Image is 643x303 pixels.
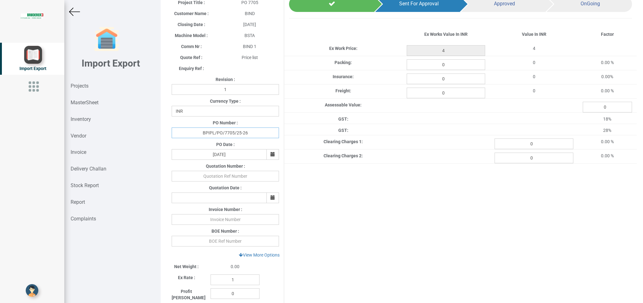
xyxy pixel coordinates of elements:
[209,185,242,191] label: Quotation Date :
[71,166,106,172] strong: Delivery Challan
[324,153,363,159] label: Clearing Charges 2:
[174,263,199,270] label: Net Weight :
[399,1,439,7] span: Sent For Approval
[424,31,468,37] label: Ex Works Value In INR
[494,1,515,7] span: Approved
[601,88,614,93] span: 0.00 %
[601,139,614,144] span: 0.00 %
[82,58,140,69] b: Import Export
[178,21,205,28] label: Closing Date :
[338,116,348,122] label: GST:
[71,199,85,205] strong: Report
[533,74,535,79] span: 0
[242,55,258,60] span: Price list
[243,44,256,49] span: BIND 1
[533,46,535,51] span: 4
[533,88,535,93] span: 0
[216,76,235,83] label: Revision :
[94,27,119,52] img: garage-closed.png
[172,171,279,181] input: Quotation Ref Number
[71,182,99,188] strong: Stock Report
[71,116,91,122] strong: Inventory
[178,274,195,281] label: Ex Rate :
[245,11,255,16] span: BIND
[324,138,363,145] label: Clearing Charges 1:
[603,128,611,133] span: 28%
[210,98,241,104] label: Currency Type :
[181,43,202,50] label: Comm Nr :
[333,73,354,80] label: Insurance:
[338,127,348,133] label: GST:
[172,127,279,138] input: PO Number
[71,216,96,222] strong: Complaints
[175,32,208,39] label: Machine Model :
[212,228,239,234] label: BOE Number :
[209,206,242,213] label: Invoice Number :
[172,214,279,225] input: Invoice Number
[243,22,256,27] span: [DATE]
[71,100,99,106] strong: MasterSheet
[172,236,279,246] input: BOE Ref Number
[325,102,362,108] label: Assessable Value:
[335,59,352,66] label: Packing:
[71,133,86,139] strong: Vendor
[71,149,86,155] strong: Invoice
[244,33,255,38] span: BSTA
[533,60,535,65] span: 0
[329,45,357,51] label: Ex Work Price:
[174,10,209,17] label: Customer Name :
[180,54,202,61] label: Quote Ref :
[206,163,245,169] label: Quotation Number :
[71,83,88,89] strong: Projects
[601,74,613,79] span: 0.00%
[19,66,46,71] span: Import Export
[601,60,614,65] span: 0.00 %
[522,31,546,37] label: Value In INR
[603,116,611,122] span: 18%
[172,84,279,95] input: Revision
[235,250,284,260] a: View More Options
[216,141,235,148] label: PO Date :
[601,31,614,37] label: Factor
[335,88,351,94] label: Freight:
[231,264,239,269] span: 0.00
[581,1,600,7] span: OnGoing
[213,120,238,126] label: PO Number :
[179,65,204,72] label: Enquiry Ref :
[601,153,614,158] span: 0.00 %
